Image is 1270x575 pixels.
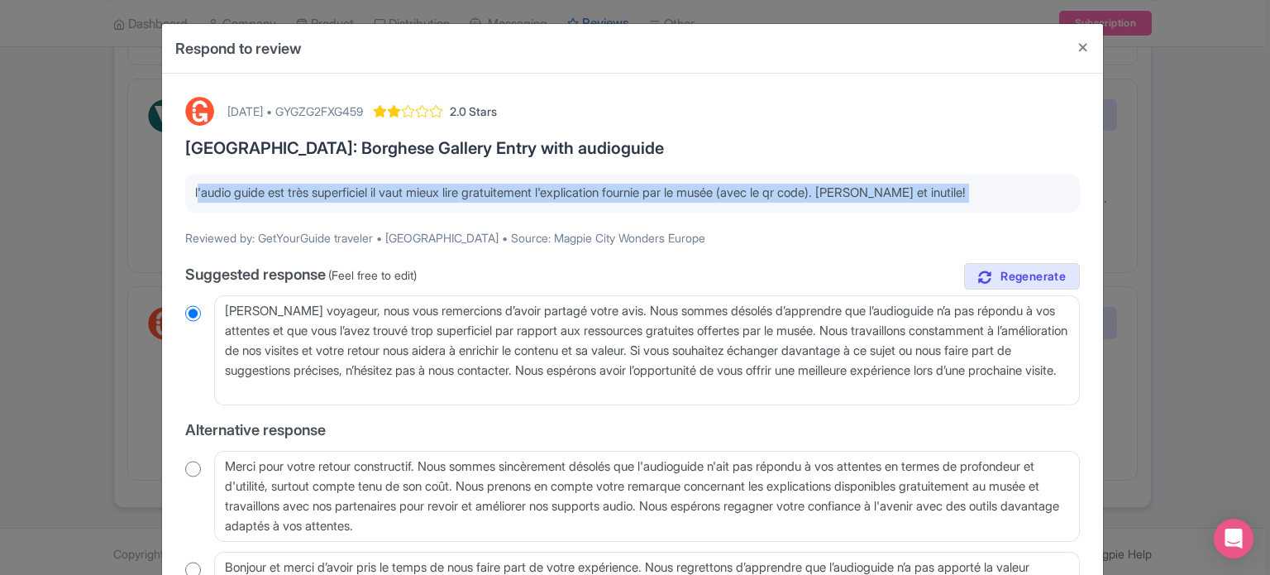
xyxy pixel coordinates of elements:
span: Suggested response [185,266,326,283]
p: Reviewed by: GetYourGuide traveler • [GEOGRAPHIC_DATA] • Source: Magpie City Wonders Europe [185,229,1080,247]
textarea: [PERSON_NAME] voyageur, nous vous remercions d’avoir partagé votre avis. Nous sommes désolés d’ap... [214,295,1080,406]
h4: Respond to review [175,37,302,60]
span: 2.0 Stars [450,103,497,120]
p: l'audio guide est très superficiel il vaut mieux lire gratuitement l'explication fournie par le m... [195,184,1070,203]
div: [DATE] • GYGZG2FXG459 [227,103,363,120]
span: Alternative response [185,421,326,438]
span: Regenerate [1000,269,1066,285]
textarea: Merci pour votre retour constructif. Nous sommes sincèrement désolés que l'audioguide n'ait pas r... [214,451,1080,542]
img: GetYourGuide Logo [185,97,214,126]
a: Regenerate [964,263,1080,290]
div: Open Intercom Messenger [1214,519,1253,558]
h3: [GEOGRAPHIC_DATA]: Borghese Gallery Entry with audioguide [185,139,1080,157]
span: (Feel free to edit) [328,268,417,282]
button: Close [1063,24,1103,71]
